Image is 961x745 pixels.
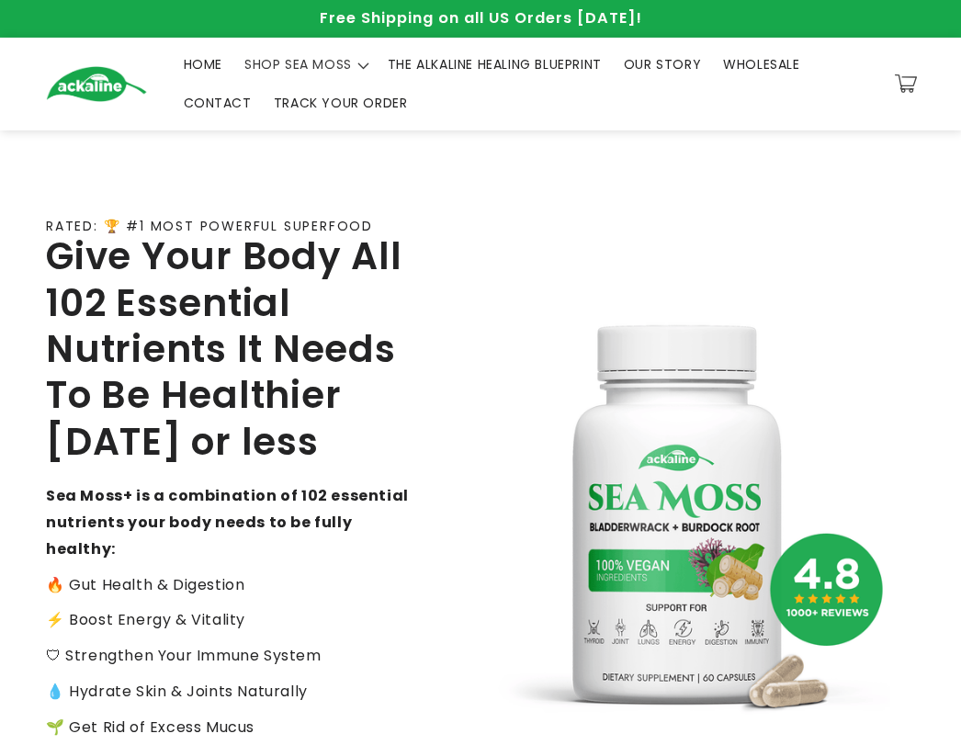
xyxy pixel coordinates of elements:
[320,7,642,28] span: Free Shipping on all US Orders [DATE]!
[712,45,810,84] a: WHOLESALE
[263,84,419,122] a: TRACK YOUR ORDER
[46,643,416,670] p: 🛡 Strengthen Your Immune System
[377,45,613,84] a: THE ALKALINE HEALING BLUEPRINT
[624,56,701,73] span: OUR STORY
[46,607,416,634] p: ⚡️ Boost Energy & Vitality
[723,56,799,73] span: WHOLESALE
[46,233,416,465] h2: Give Your Body All 102 Essential Nutrients It Needs To Be Healthier [DATE] or less
[46,572,416,599] p: 🔥 Gut Health & Digestion
[233,45,377,84] summary: SHOP SEA MOSS
[244,56,352,73] span: SHOP SEA MOSS
[46,679,416,705] p: 💧 Hydrate Skin & Joints Naturally
[184,56,222,73] span: HOME
[46,715,416,741] p: 🌱 Get Rid of Excess Mucus
[173,84,263,122] a: CONTACT
[184,95,252,111] span: CONTACT
[46,485,409,559] strong: Sea Moss+ is a combination of 102 essential nutrients your body needs to be fully healthy:
[388,56,602,73] span: THE ALKALINE HEALING BLUEPRINT
[613,45,712,84] a: OUR STORY
[46,66,147,102] img: Ackaline
[274,95,408,111] span: TRACK YOUR ORDER
[46,219,373,234] p: RATED: 🏆 #1 MOST POWERFUL SUPERFOOD
[173,45,233,84] a: HOME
